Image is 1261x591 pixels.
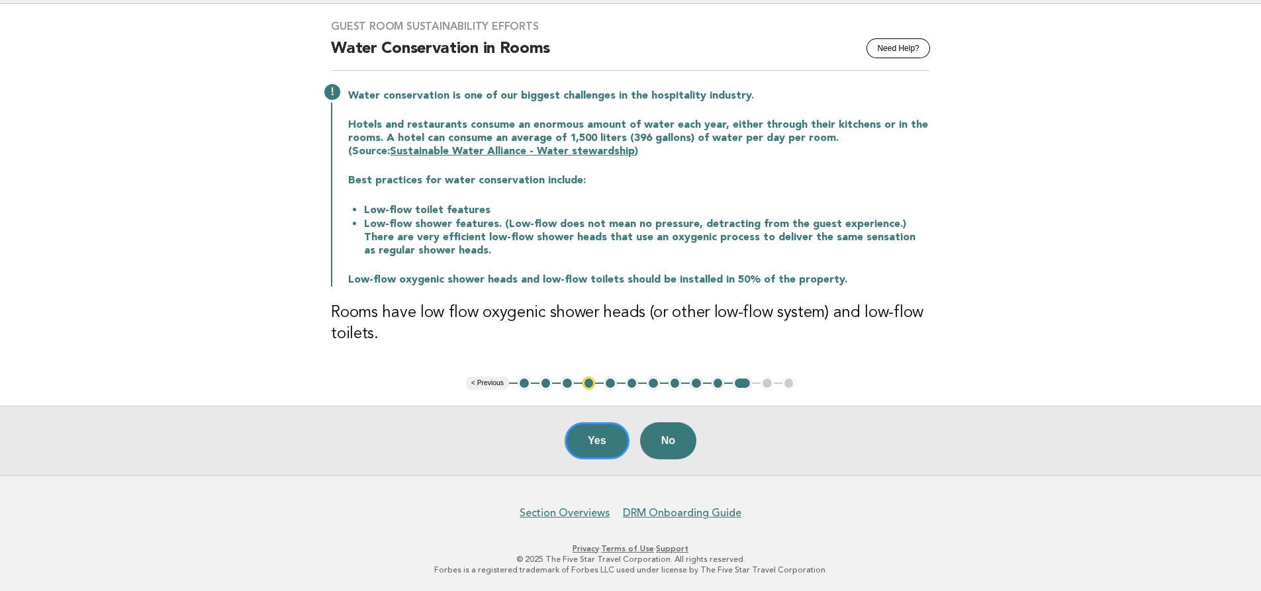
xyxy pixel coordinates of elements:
[604,377,617,390] button: 5
[331,302,930,345] h3: Rooms have low flow oxygenic shower heads (or other low-flow system) and low-flow toilets.
[364,217,930,257] li: Low-flow shower features. (Low-flow does not mean no pressure, detracting from the guest experien...
[712,377,725,390] button: 10
[573,544,599,553] a: Privacy
[226,543,1036,554] p: · ·
[520,506,610,520] a: Section Overviews
[601,544,654,553] a: Terms of Use
[640,422,696,459] button: No
[518,377,531,390] button: 1
[348,273,930,287] p: Low-flow oxygenic shower heads and low-flow toilets should be installed in 50% of the property.
[331,38,930,71] h2: Water Conservation in Rooms
[348,89,930,103] p: Water conservation is one of our biggest challenges in the hospitality industry.
[466,377,509,390] button: < Previous
[348,118,930,158] p: Hotels and restaurants consume an enormous amount of water each year, either through their kitche...
[561,377,574,390] button: 3
[866,38,929,58] button: Need Help?
[565,422,630,459] button: Yes
[690,377,703,390] button: 9
[623,506,741,520] a: DRM Onboarding Guide
[348,174,930,187] p: Best practices for water conservation include:
[733,377,752,390] button: 11
[669,377,682,390] button: 8
[626,377,639,390] button: 6
[656,544,688,553] a: Support
[390,146,635,157] a: Sustainable Water Alliance - Water stewardship
[226,565,1036,575] p: Forbes is a registered trademark of Forbes LLC used under license by The Five Star Travel Corpora...
[226,554,1036,565] p: © 2025 The Five Star Travel Corporation. All rights reserved.
[539,377,553,390] button: 2
[647,377,660,390] button: 7
[331,20,930,33] h3: Guest Room Sustainability Efforts
[364,203,930,217] li: Low-flow toilet features
[583,377,596,390] button: 4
